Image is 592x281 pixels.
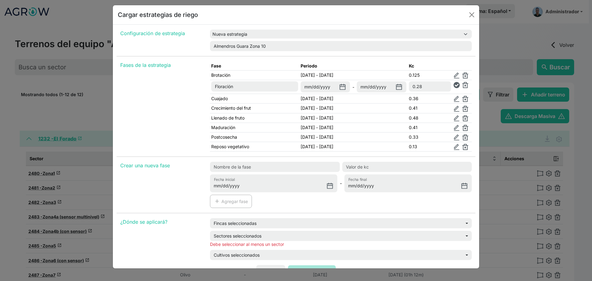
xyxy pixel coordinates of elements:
span: Postcosecha [211,134,237,140]
input: Nombre de la estrategia [210,41,472,51]
div: Debe seleccionar al menos un sector [210,241,472,247]
span: 0.41 [409,125,417,130]
p: Configuración de estrategia [120,30,203,37]
span: Maduración [211,125,235,130]
span: [DATE] - [DATE] [301,144,333,149]
input: Valor de kc [342,162,472,172]
span: Reposo vegetativo [211,144,249,149]
span: [DATE] - [DATE] [301,96,333,101]
button: Fincas seleccionadas [210,218,472,228]
img: edit [454,106,460,112]
img: delete [454,82,460,88]
p: Crear una nueva fase [120,162,203,169]
span: Llenado de fruto [211,115,245,120]
img: delete [462,82,468,88]
button: Close [467,10,477,20]
span: [DATE] - [DATE] [301,105,333,111]
span: 0.33 [409,134,418,140]
th: Periodo [299,61,408,71]
th: Fase [210,61,299,71]
span: 0.41 [409,105,417,111]
span: 0.125 [409,72,420,78]
span: [DATE] - [DATE] [301,72,333,78]
span: Brotación [211,72,230,78]
p: ¿Dónde se aplicará? [120,218,203,226]
span: 0.13 [409,144,417,149]
span: [DATE] - [DATE] [301,115,333,120]
img: edit [454,115,460,121]
img: edit [454,134,460,140]
th: Kc [408,61,452,71]
img: edit [454,96,460,102]
img: edit [454,144,460,150]
img: delete [462,106,468,112]
img: edit [454,72,460,79]
img: edit [454,125,460,131]
p: Fases de la estrategia [120,61,203,69]
img: delete [462,96,468,102]
span: Crecimiento del frut [211,105,251,111]
span: - [352,84,354,90]
button: Cancelar [256,265,285,279]
img: delete [462,72,468,79]
span: [DATE] - [DATE] [301,125,333,130]
span: Cuajado [211,96,228,101]
span: 0.36 [409,96,418,101]
span: - [340,180,342,187]
input: Nombre de la fase [210,162,340,172]
img: delete [462,115,468,121]
img: delete [462,134,468,140]
button: Sectores seleccionados [210,231,472,241]
img: delete [462,125,468,131]
h5: Cargar estrategias de riego [118,10,198,19]
button: Cultivos seleccionados [210,250,472,260]
img: delete [462,144,468,150]
span: [DATE] - [DATE] [301,134,333,140]
span: 0.48 [409,115,418,120]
